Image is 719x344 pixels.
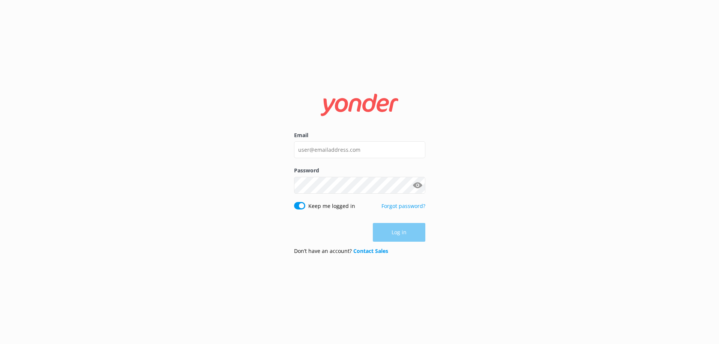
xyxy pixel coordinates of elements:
[381,202,425,209] a: Forgot password?
[294,247,388,255] p: Don’t have an account?
[294,166,425,175] label: Password
[308,202,355,210] label: Keep me logged in
[410,178,425,193] button: Show password
[353,247,388,254] a: Contact Sales
[294,131,425,139] label: Email
[294,141,425,158] input: user@emailaddress.com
